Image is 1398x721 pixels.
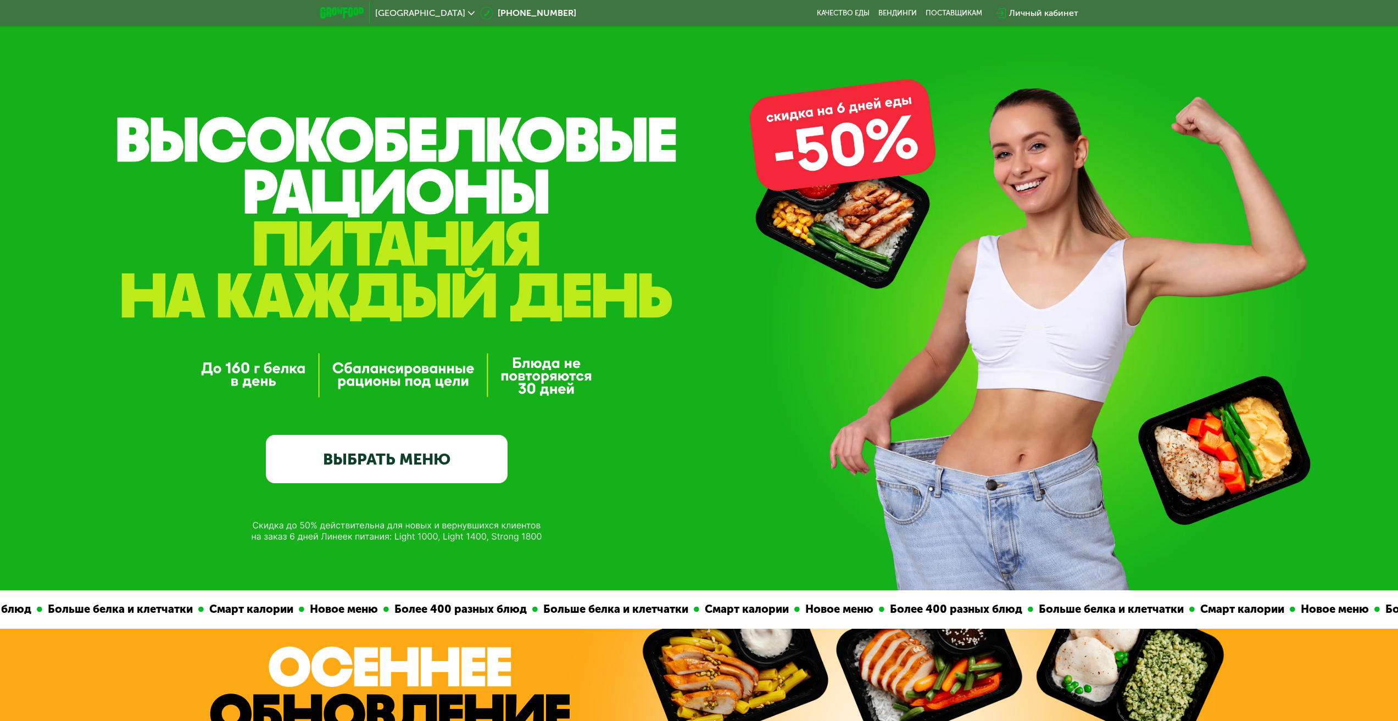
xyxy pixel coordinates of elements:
div: Более 400 разных блюд [884,601,1027,618]
div: Больше белка и клетчатки [42,601,198,618]
div: Новое меню [304,601,383,618]
div: Личный кабинет [1009,7,1078,20]
div: Смарт калории [203,601,298,618]
div: Новое меню [1295,601,1374,618]
div: Смарт калории [699,601,794,618]
span: [GEOGRAPHIC_DATA] [375,9,465,18]
div: поставщикам [926,9,982,18]
a: Вендинги [878,9,917,18]
a: [PHONE_NUMBER] [480,7,576,20]
div: Более 400 разных блюд [388,601,532,618]
a: ВЫБРАТЬ МЕНЮ [266,435,508,483]
div: Смарт калории [1194,601,1289,618]
div: Новое меню [799,601,878,618]
div: Больше белка и клетчатки [1033,601,1189,618]
a: Качество еды [817,9,870,18]
div: Больше белка и клетчатки [537,601,693,618]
